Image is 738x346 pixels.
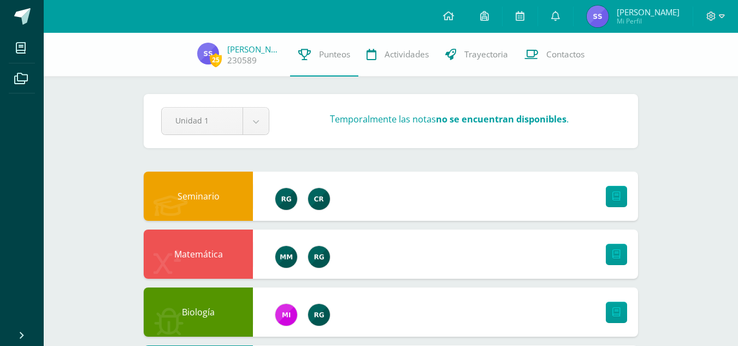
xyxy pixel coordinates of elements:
[330,113,569,125] h3: Temporalmente las notas .
[385,49,429,60] span: Actividades
[437,33,516,77] a: Trayectoria
[162,108,269,134] a: Unidad 1
[175,108,229,133] span: Unidad 1
[516,33,593,77] a: Contactos
[227,44,282,55] a: [PERSON_NAME]
[275,188,297,210] img: 24ef3269677dd7dd963c57b86ff4a022.png
[319,49,350,60] span: Punteos
[308,246,330,268] img: 24ef3269677dd7dd963c57b86ff4a022.png
[290,33,358,77] a: Punteos
[144,288,253,337] div: Biología
[275,304,297,326] img: e71b507b6b1ebf6fbe7886fc31de659d.png
[546,49,585,60] span: Contactos
[358,33,437,77] a: Actividades
[617,16,680,26] span: Mi Perfil
[144,230,253,279] div: Matemática
[464,49,508,60] span: Trayectoria
[587,5,609,27] img: c4d71a4ac9c23db373385de64005ac4f.png
[617,7,680,17] span: [PERSON_NAME]
[210,53,222,67] span: 25
[308,304,330,326] img: 24ef3269677dd7dd963c57b86ff4a022.png
[436,113,566,125] strong: no se encuentran disponibles
[308,188,330,210] img: e534704a03497a621ce20af3abe0ca0c.png
[197,43,219,64] img: c4d71a4ac9c23db373385de64005ac4f.png
[227,55,257,66] a: 230589
[144,172,253,221] div: Seminario
[275,246,297,268] img: ea0e1a9c59ed4b58333b589e14889882.png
